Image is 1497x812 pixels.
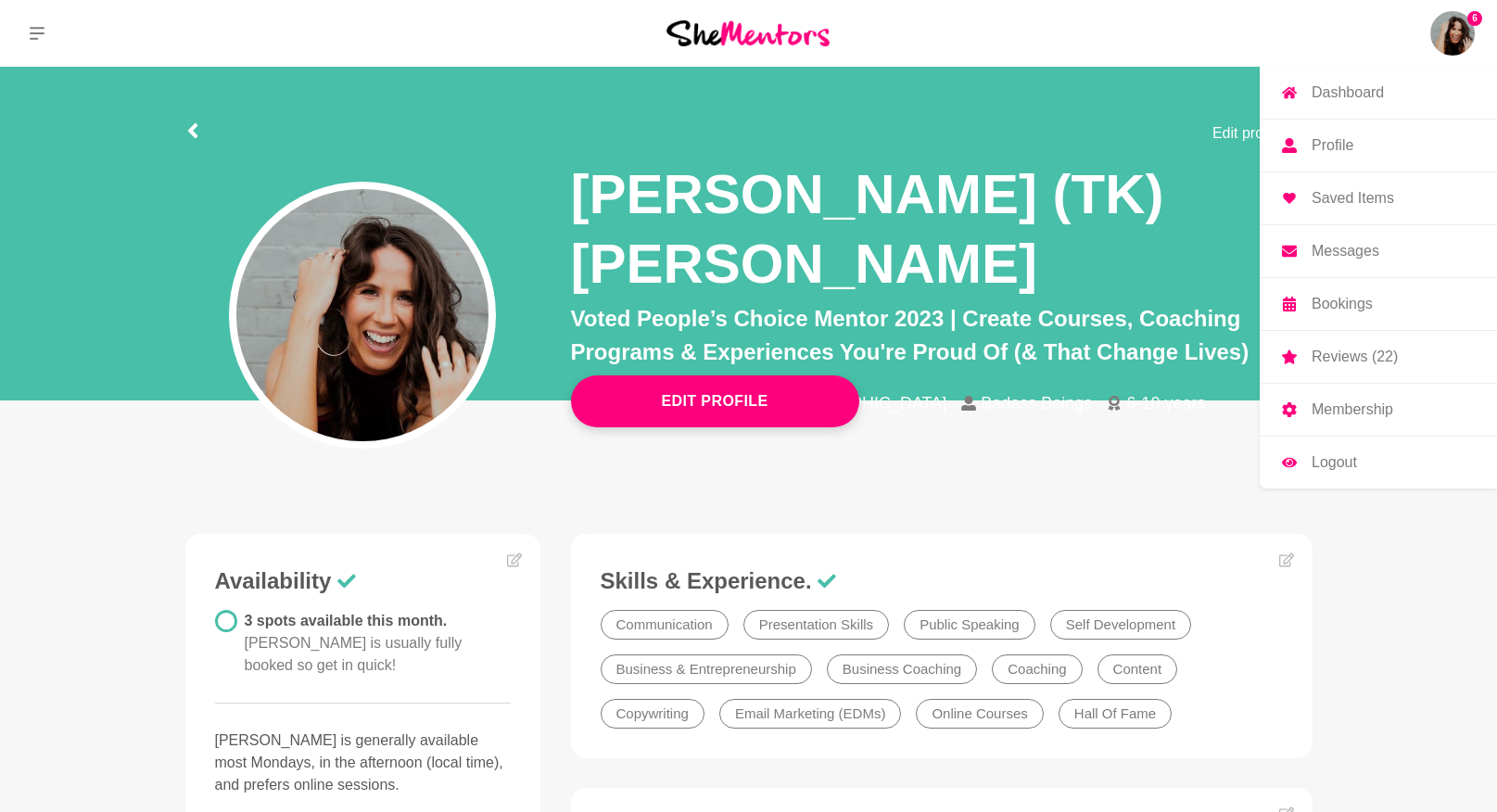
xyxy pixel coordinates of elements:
[215,567,512,595] h3: Availability
[245,613,463,673] span: 3 spots available this month.
[1430,11,1475,56] a: Taliah-Kate (TK) Byron6DashboardProfileSaved ItemsMessagesBookingsReviews (22)MembershipLogout
[1467,11,1482,26] span: 6
[1260,278,1497,330] a: Bookings
[1430,11,1475,56] img: Taliah-Kate (TK) Byron
[1260,331,1497,383] a: Reviews (22)
[601,567,1283,595] h3: Skills & Experience.
[666,20,830,45] img: She Mentors Logo
[571,375,859,427] button: Edit Profile
[571,159,1313,298] h1: [PERSON_NAME] (TK) [PERSON_NAME]
[1312,85,1384,100] p: Dashboard
[245,635,463,673] span: [PERSON_NAME] is usually fully booked so get in quick!
[1312,244,1379,259] p: Messages
[1260,120,1497,171] a: Profile
[1312,191,1394,206] p: Saved Items
[961,395,1107,412] li: Badass Beings
[571,395,962,412] li: [GEOGRAPHIC_DATA], [GEOGRAPHIC_DATA]
[1260,67,1497,119] a: Dashboard
[1212,122,1283,145] span: Edit profile
[1312,138,1353,153] p: Profile
[1107,395,1220,412] li: 6-10 years
[1312,297,1373,311] p: Bookings
[1312,402,1393,417] p: Membership
[1260,225,1497,277] a: Messages
[215,730,512,796] p: [PERSON_NAME] is generally available most Mondays, in the afternoon (local time), and prefers onl...
[571,302,1313,369] p: Voted People’s Choice Mentor 2023 | Create Courses, Coaching Programs & Experiences You're Proud ...
[1312,349,1398,364] p: Reviews (22)
[1260,172,1497,224] a: Saved Items
[1312,455,1357,470] p: Logout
